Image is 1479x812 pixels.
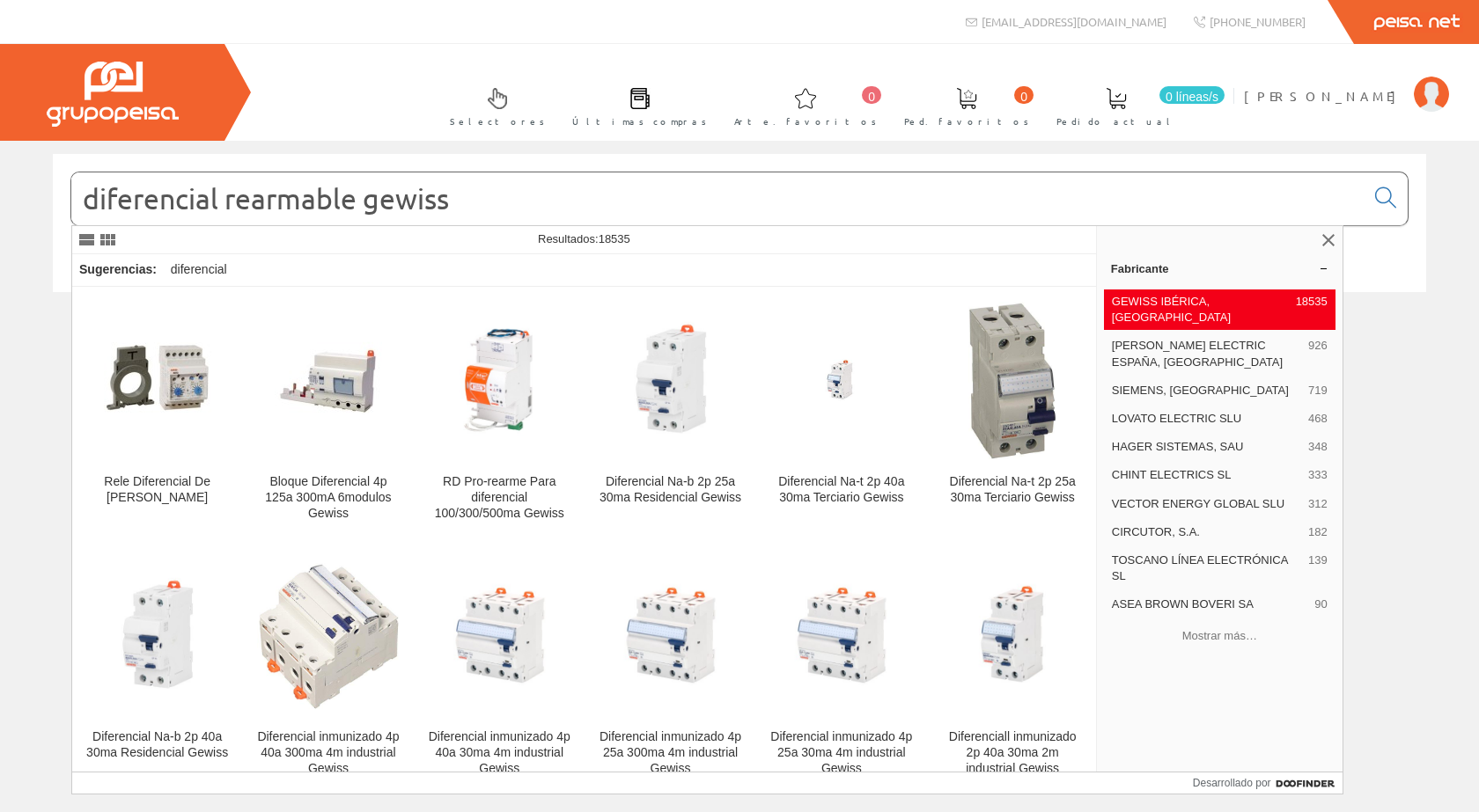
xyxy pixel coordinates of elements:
font: Diferencial Na-b 2p 25a 30ma Residencial Gewiss [600,474,741,504]
font: ASEA BROWN BOVERI SA [1112,597,1254,611]
a: [PERSON_NAME] [1244,73,1449,90]
font: 468 [1308,412,1328,425]
img: Diferencial inmunizado 4p 25a 300ma 4m industrial Gewiss [600,566,741,707]
font: 18535 [599,232,630,245]
font: Arte. favoritos [734,114,877,128]
font: Mostrar más… [1182,629,1257,642]
font: Diferencial inmunizado 4p 25a 300ma 4m industrial Gewiss [600,729,741,775]
font: Desarrollado por [1193,777,1271,789]
font: [PHONE_NUMBER] [1210,14,1306,29]
font: VECTOR ENERGY GLOBAL SLU [1112,497,1284,510]
font: 0 líneas/s [1166,90,1218,104]
a: RD Pro-rearme Para diferencial 100/300/500ma Gewiss RD Pro-rearme Para diferencial 100/300/500ma ... [415,288,585,542]
font: Diferencial inmunizado 4p 40a 300ma 4m industrial Gewiss [257,729,399,775]
img: Diferencial Na-t 2p 40a 30ma Terciario Gewiss [770,310,912,451]
font: 182 [1308,525,1328,538]
font: Últimas compras [572,114,707,128]
font: 0 [868,90,875,104]
img: RD Pro-rearme Para diferencial 100/300/500ma Gewiss [429,310,570,451]
font: Diferencial Na-b 2p 40a 30ma Residencial Gewiss [86,729,228,759]
font: Diferencial inmunizado 4p 40a 30ma 4m industrial Gewiss [429,729,570,775]
a: Diferencial inmunizado 4p 40a 30ma 4m industrial Gewiss Diferencial inmunizado 4p 40a 30ma 4m ind... [415,543,585,797]
a: Diferencial Na-b 2p 25a 30ma Residencial Gewiss Diferencial Na-b 2p 25a 30ma Residencial Gewiss [585,288,755,542]
font: Sugerencias: [79,262,157,276]
img: Bloque Diferencial 4p 125a 300mA 6modulos Gewiss [275,314,382,448]
a: Diferencial Na-b 2p 40a 30ma Residencial Gewiss Diferencial Na-b 2p 40a 30ma Residencial Gewiss [72,543,242,797]
a: Diferencial Na-t 2p 25a 30ma Terciario Gewiss Diferencial Na-t 2p 25a 30ma Terciario Gewiss [927,288,1097,542]
font: Diferenciall inmunizado 2p 40a 30ma 2m industrial Gewiss [949,729,1077,775]
font: GEWISS IBÉRICA, [GEOGRAPHIC_DATA] [1112,295,1231,324]
font: diferencial [171,262,227,276]
a: Rele Diferencial De Tierra Gewiss Rele Diferencial De [PERSON_NAME] [72,288,242,542]
font: Fabricante [1111,262,1169,275]
font: RD Pro-rearme Para diferencial 100/300/500ma Gewiss [435,474,564,520]
font: Selectores [450,114,545,128]
font: LOVATO ELECTRIC SLU [1112,412,1241,425]
img: Grupo Peisa [47,62,179,127]
a: Diferenciall inmunizado 2p 40a 30ma 2m industrial Gewiss Diferenciall inmunizado 2p 40a 30ma 2m i... [927,543,1097,797]
font: Diferencial inmunizado 4p 25a 30ma 4m industrial Gewiss [770,729,912,775]
font: Diferencial Na-t 2p 25a 30ma Terciario Gewiss [950,474,1076,504]
font: SIEMENS, [GEOGRAPHIC_DATA] [1112,384,1289,397]
font: Bloque Diferencial 4p 125a 300mA 6modulos Gewiss [265,474,391,520]
font: Pedido actual [1056,114,1176,128]
a: Fabricante [1097,254,1343,282]
img: Rele Diferencial De Tierra Gewiss [104,314,211,448]
font: Diferencial Na-t 2p 40a 30ma Terciario Gewiss [778,474,904,504]
font: 333 [1308,468,1328,481]
font: [PERSON_NAME] ELECTRIC ESPAÑA, [GEOGRAPHIC_DATA] [1112,339,1283,368]
a: Últimas compras [555,73,716,137]
font: Resultados: [538,232,599,245]
font: CIRCUTOR, S.A. [1112,525,1200,538]
font: 926 [1308,339,1328,352]
font: 139 [1308,553,1328,567]
a: Bloque Diferencial 4p 125a 300mA 6modulos Gewiss Bloque Diferencial 4p 125a 300mA 6modulos Gewiss [243,288,413,542]
font: 0 [1020,90,1027,104]
img: Diferencial Na-b 2p 25a 30ma Residencial Gewiss [600,310,741,451]
img: Diferencial inmunizado 4p 25a 30ma 4m industrial Gewiss [770,566,912,707]
img: Diferencial Na-b 2p 40a 30ma Residencial Gewiss [86,566,228,707]
a: Diferencial inmunizado 4p 40a 300ma 4m industrial Gewiss Diferencial inmunizado 4p 40a 300ma 4m i... [243,543,413,797]
font: 348 [1308,440,1328,453]
font: 90 [1314,597,1327,611]
font: Rele Diferencial De [PERSON_NAME] [104,474,210,504]
font: HAGER SISTEMAS, SAU [1112,440,1244,453]
a: Selectores [432,73,554,137]
input: Buscar... [71,172,1365,225]
a: Diferencial Na-t 2p 40a 30ma Terciario Gewiss Diferencial Na-t 2p 40a 30ma Terciario Gewiss [756,288,926,542]
img: Diferencial inmunizado 4p 40a 30ma 4m industrial Gewiss [429,566,570,707]
font: TOSCANO LÍNEA ELECTRÓNICA SL [1112,553,1288,582]
font: [EMAIL_ADDRESS][DOMAIN_NAME] [982,14,1166,29]
font: CHINT ELECTRICS SL [1112,468,1232,481]
img: Diferencial inmunizado 4p 40a 300ma 4m industrial Gewiss [257,563,399,709]
font: [PERSON_NAME] [1244,88,1405,104]
img: Diferencial Na-t 2p 25a 30ma Terciario Gewiss [968,302,1056,460]
font: Ped. favoritos [904,114,1029,128]
button: Mostrar más… [1104,620,1336,650]
a: Diferencial inmunizado 4p 25a 30ma 4m industrial Gewiss Diferencial inmunizado 4p 25a 30ma 4m ind... [756,543,926,797]
font: 312 [1308,497,1328,510]
font: 18535 [1296,295,1328,308]
a: Diferencial inmunizado 4p 25a 300ma 4m industrial Gewiss Diferencial inmunizado 4p 25a 300ma 4m i... [585,543,755,797]
img: Diferenciall inmunizado 2p 40a 30ma 2m industrial Gewiss [941,566,1083,707]
font: 719 [1308,384,1328,397]
a: Desarrollado por [1193,772,1343,794]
